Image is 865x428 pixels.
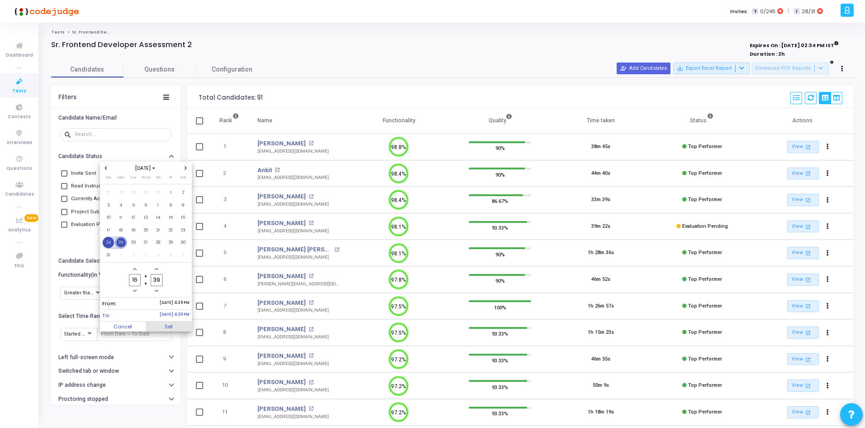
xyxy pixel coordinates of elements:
[127,199,140,212] td: August 5, 2025
[155,175,161,180] span: Thu
[146,322,192,332] button: Set
[152,187,165,199] td: July 31, 2025
[177,224,190,237] td: August 23, 2025
[152,200,164,211] span: 7
[177,250,189,261] span: 6
[152,249,165,262] td: September 4, 2025
[102,187,115,199] td: July 27, 2025
[165,187,176,198] span: 1
[142,175,150,180] span: Wed
[115,224,128,237] td: August 18, 2025
[177,187,190,199] td: August 2, 2025
[160,300,190,308] span: [DATE] 4:39 PM
[127,174,140,183] th: Tuesday
[128,212,139,223] span: 12
[165,225,176,236] span: 22
[177,200,189,211] span: 9
[127,249,140,262] td: September 2, 2025
[181,175,186,180] span: Sat
[102,164,110,172] button: Previous month
[133,164,159,172] span: [DATE]
[102,212,115,224] td: August 10, 2025
[115,174,128,183] th: Monday
[128,225,139,236] span: 19
[115,250,127,261] span: 1
[140,187,152,198] span: 30
[103,225,114,236] span: 17
[165,174,177,183] th: Friday
[165,199,177,212] td: August 8, 2025
[177,225,189,236] span: 23
[133,164,159,172] button: Choose month and year
[140,212,152,223] span: 13
[103,200,114,211] span: 3
[140,200,152,211] span: 6
[128,200,139,211] span: 5
[102,300,117,308] span: From:
[115,225,127,236] span: 18
[152,187,164,198] span: 31
[177,237,189,248] span: 30
[169,175,172,180] span: Fri
[153,287,161,295] button: Minus a minute
[115,249,128,262] td: September 1, 2025
[103,237,114,248] span: 24
[152,199,165,212] td: August 7, 2025
[118,175,124,180] span: Mon
[128,237,139,248] span: 26
[140,225,152,236] span: 20
[153,265,161,273] button: Add a minute
[103,212,114,223] span: 10
[140,187,152,199] td: July 30, 2025
[102,224,115,237] td: August 17, 2025
[165,249,177,262] td: September 5, 2025
[115,212,128,224] td: August 11, 2025
[152,237,164,248] span: 28
[177,199,190,212] td: August 9, 2025
[160,312,190,319] span: [DATE] 4:39 PM
[140,249,152,262] td: September 3, 2025
[140,236,152,249] td: August 27, 2025
[140,224,152,237] td: August 20, 2025
[106,175,111,180] span: Sun
[177,212,190,224] td: August 16, 2025
[130,175,137,180] span: Tue
[127,224,140,237] td: August 19, 2025
[131,287,139,295] button: Minus a hour
[165,187,177,199] td: August 1, 2025
[115,237,127,248] span: 25
[102,199,115,212] td: August 3, 2025
[102,312,110,319] span: To:
[128,187,139,198] span: 29
[100,322,146,332] button: Cancel
[131,265,139,273] button: Add a hour
[140,174,152,183] th: Wednesday
[128,250,139,261] span: 2
[152,250,164,261] span: 4
[140,237,152,248] span: 27
[115,212,127,223] span: 11
[177,174,190,183] th: Saturday
[127,187,140,199] td: July 29, 2025
[103,250,114,261] span: 31
[152,174,165,183] th: Thursday
[140,199,152,212] td: August 6, 2025
[165,250,176,261] span: 5
[165,236,177,249] td: August 29, 2025
[177,212,189,223] span: 16
[115,200,127,211] span: 4
[115,236,128,249] td: August 25, 2025
[152,212,164,223] span: 14
[182,164,190,172] button: Next month
[127,236,140,249] td: August 26, 2025
[177,236,190,249] td: August 30, 2025
[115,199,128,212] td: August 4, 2025
[165,224,177,237] td: August 22, 2025
[152,212,165,224] td: August 14, 2025
[103,187,114,198] span: 27
[165,200,176,211] span: 8
[165,212,177,224] td: August 15, 2025
[102,236,115,249] td: August 24, 2025
[152,236,165,249] td: August 28, 2025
